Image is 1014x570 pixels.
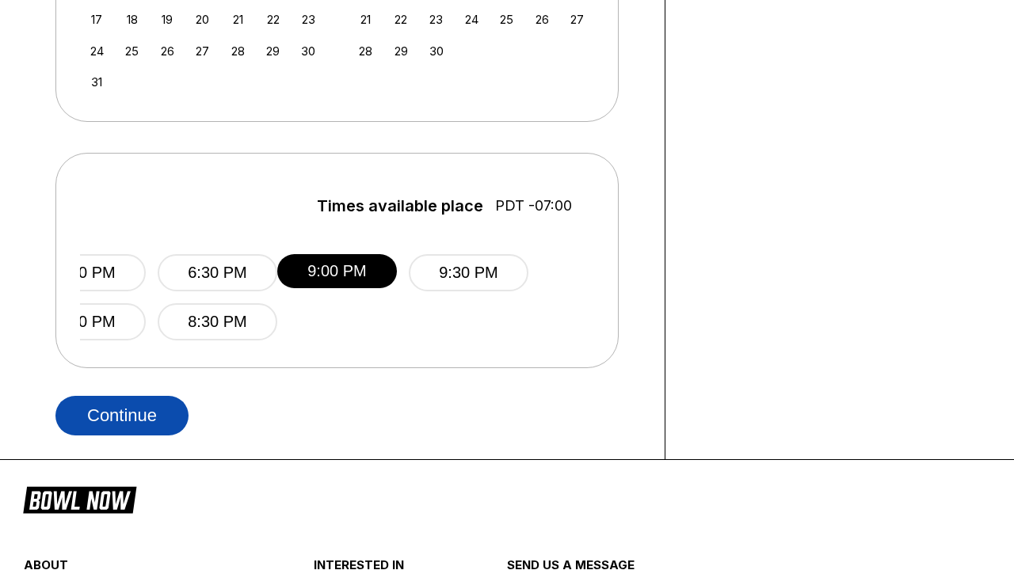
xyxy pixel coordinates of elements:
[461,9,482,30] div: Choose Wednesday, September 24th, 2025
[391,40,412,62] div: Choose Monday, September 29th, 2025
[227,40,249,62] div: Choose Thursday, August 28th, 2025
[157,40,178,62] div: Choose Tuesday, August 26th, 2025
[192,9,213,30] div: Choose Wednesday, August 20th, 2025
[277,254,397,288] button: 9:00 PM
[86,40,108,62] div: Choose Sunday, August 24th, 2025
[262,40,284,62] div: Choose Friday, August 29th, 2025
[26,303,146,340] button: 8:00 PM
[317,197,483,215] span: Times available place
[298,9,319,30] div: Choose Saturday, August 23rd, 2025
[391,9,412,30] div: Choose Monday, September 22nd, 2025
[298,40,319,62] div: Choose Saturday, August 30th, 2025
[532,9,553,30] div: Choose Friday, September 26th, 2025
[158,254,277,291] button: 6:30 PM
[227,9,249,30] div: Choose Thursday, August 21st, 2025
[121,40,143,62] div: Choose Monday, August 25th, 2025
[566,9,588,30] div: Choose Saturday, September 27th, 2025
[409,254,528,291] button: 9:30 PM
[26,254,146,291] button: 6:00 PM
[355,40,376,62] div: Choose Sunday, September 28th, 2025
[157,9,178,30] div: Choose Tuesday, August 19th, 2025
[355,9,376,30] div: Choose Sunday, September 21st, 2025
[192,40,213,62] div: Choose Wednesday, August 27th, 2025
[495,197,572,215] span: PDT -07:00
[496,9,517,30] div: Choose Thursday, September 25th, 2025
[86,71,108,93] div: Choose Sunday, August 31st, 2025
[121,9,143,30] div: Choose Monday, August 18th, 2025
[425,9,447,30] div: Choose Tuesday, September 23rd, 2025
[55,396,189,435] button: Continue
[425,40,447,62] div: Choose Tuesday, September 30th, 2025
[158,303,277,340] button: 8:30 PM
[262,9,284,30] div: Choose Friday, August 22nd, 2025
[86,9,108,30] div: Choose Sunday, August 17th, 2025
